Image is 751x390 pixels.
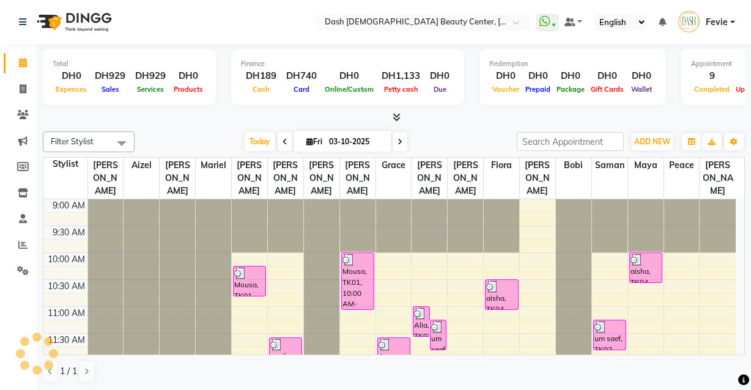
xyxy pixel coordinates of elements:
div: 9:00 AM [50,199,87,212]
div: DH929 [90,69,130,83]
span: [PERSON_NAME] [700,158,736,199]
span: [PERSON_NAME] [88,158,124,199]
input: Search Appointment [517,132,624,151]
span: Fri [303,137,325,146]
div: 10:30 AM [45,280,87,293]
div: Total [53,59,206,69]
span: Saman [592,158,627,173]
div: DH0 [553,69,588,83]
span: Gift Cards [588,85,627,94]
button: ADD NEW [631,133,673,150]
span: [PERSON_NAME] [520,158,555,199]
img: Fevie [678,11,700,32]
span: Maya [628,158,664,173]
div: DH0 [588,69,627,83]
span: ADD NEW [634,137,670,146]
span: [PERSON_NAME] [448,158,483,199]
div: Mousa, TK01, 10:15 AM-10:50 AM, Basic Manicure [234,267,265,296]
span: Sales [98,85,122,94]
div: DH0 [425,69,454,83]
div: 11:30 AM [45,334,87,347]
span: Bobi [556,158,591,173]
div: aisha, TK04, 10:00 AM-10:35 AM, Basic Manicure [630,253,662,282]
span: [PERSON_NAME] [232,158,267,199]
span: Prepaid [522,85,553,94]
div: aisha, TK04, 10:30 AM-11:05 AM, Basic Pedicure [486,280,517,309]
span: Grace [376,158,412,173]
span: Cash [250,85,273,94]
span: Completed [691,85,733,94]
div: Mousa, TK01, 10:00 AM-11:05 AM, Basic Pedicure,Lava Shells Massage 30 mins (DH150) [342,253,374,309]
span: Filter Stylist [51,136,94,146]
span: Aizel [124,158,159,173]
span: Today [245,132,275,151]
div: 11:00 AM [45,307,87,320]
span: [PERSON_NAME] [304,158,339,199]
div: Azza, TK07, 11:35 AM-12:10 PM, Basic Manicure (DH65) [378,338,410,367]
div: DH0 [322,69,377,83]
div: Finance [241,59,454,69]
span: Fevie [706,16,728,29]
span: Petty cash [381,85,421,94]
div: DH1,133 [377,69,425,83]
div: DH0 [522,69,553,83]
div: DH0 [53,69,90,83]
span: [PERSON_NAME] [412,158,447,199]
div: DH0 [489,69,522,83]
span: Online/Custom [322,85,377,94]
span: [PERSON_NAME] [160,158,195,199]
div: 10:00 AM [45,253,87,266]
div: Stylist [43,158,87,171]
span: Peace [664,158,700,173]
span: Services [134,85,167,94]
span: 1 / 1 [60,365,77,378]
span: Card [290,85,313,94]
img: logo [31,5,115,39]
div: DH0 [171,69,206,83]
div: DH740 [281,69,322,83]
div: Alia, TK03, 11:00 AM-11:35 AM, Hair Color - Majirel Roots (DH180) [413,307,429,336]
input: 2025-10-03 [325,133,387,151]
span: Mariel [196,158,231,173]
div: DH929 [130,69,171,83]
span: Products [171,85,206,94]
span: [PERSON_NAME] [268,158,303,199]
div: DH0 [627,69,656,83]
div: Redemption [489,59,656,69]
span: Wallet [628,85,655,94]
span: Flora [484,158,519,173]
span: Due [431,85,449,94]
span: Voucher [489,85,522,94]
div: DH189 [241,69,281,83]
div: 9:30 AM [50,226,87,239]
span: Package [553,85,588,94]
div: nouf, TK06, 11:35 AM-12:10 PM, Normal Hair Wash (DH40) [270,338,302,367]
div: um saef, TK02, 11:15 AM-11:50 AM, Normal Hair Wash [594,320,626,350]
div: 9 [691,69,733,83]
span: Expenses [53,85,90,94]
span: [PERSON_NAME] [340,158,376,199]
div: um saef, TK02, 11:15 AM-11:50 AM, Hair Color - Roots (Own) [431,320,446,350]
